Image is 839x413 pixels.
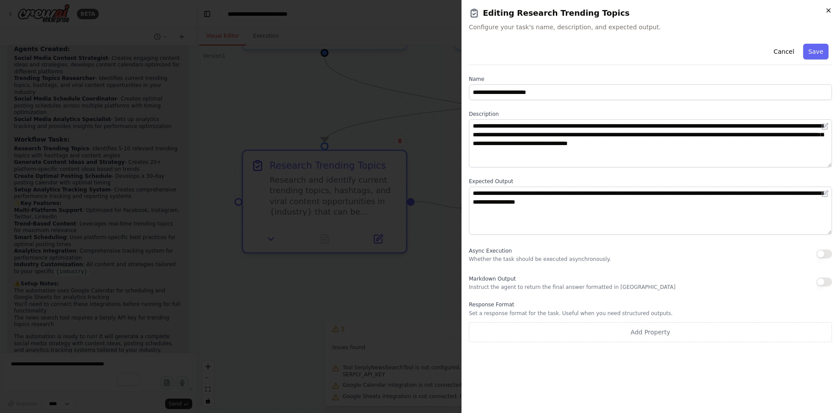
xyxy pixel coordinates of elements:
button: Cancel [768,44,799,59]
button: Open in editor [820,188,830,199]
label: Description [469,111,832,118]
label: Expected Output [469,178,832,185]
span: Async Execution [469,248,512,254]
label: Name [469,76,832,83]
button: Open in editor [820,121,830,132]
button: Save [803,44,829,59]
span: Markdown Output [469,276,516,282]
p: Instruct the agent to return the final answer formatted in [GEOGRAPHIC_DATA] [469,284,676,291]
button: Add Property [469,322,832,342]
label: Response Format [469,301,832,308]
p: Set a response format for the task. Useful when you need structured outputs. [469,310,832,317]
h2: Editing Research Trending Topics [469,7,832,19]
p: Whether the task should be executed asynchronously. [469,256,611,263]
span: Configure your task's name, description, and expected output. [469,23,832,31]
